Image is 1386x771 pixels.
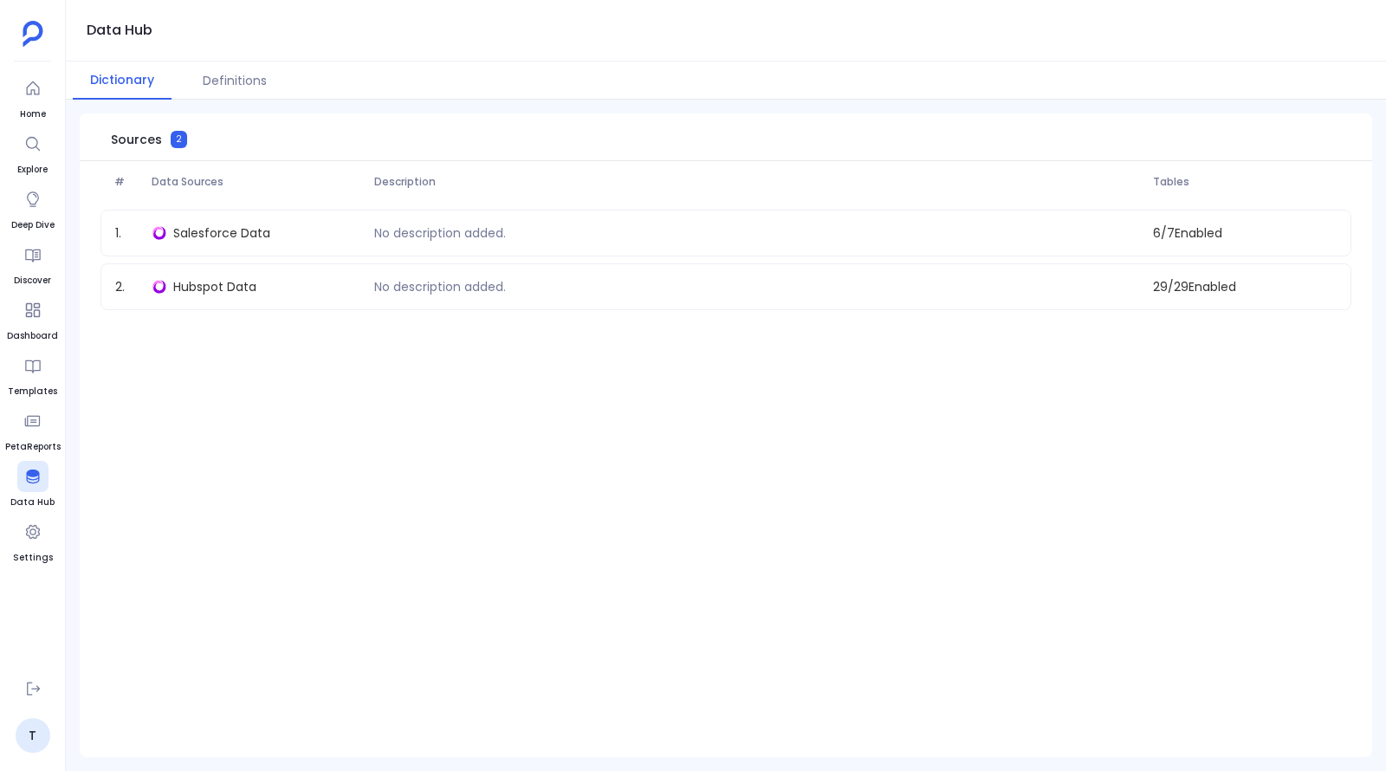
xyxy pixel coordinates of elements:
[87,18,152,42] h1: Data Hub
[5,440,61,454] span: PetaReports
[17,163,49,177] span: Explore
[10,461,55,509] a: Data Hub
[13,551,53,565] span: Settings
[8,350,57,398] a: Templates
[14,274,51,288] span: Discover
[11,218,55,232] span: Deep Dive
[107,175,145,189] span: #
[173,224,270,242] span: Salesforce Data
[17,73,49,121] a: Home
[367,175,1147,189] span: Description
[13,516,53,565] a: Settings
[16,718,50,753] a: T
[8,385,57,398] span: Templates
[17,107,49,121] span: Home
[1146,224,1344,243] span: 6 / 7 Enabled
[145,175,367,189] span: Data Sources
[185,62,284,100] button: Definitions
[10,496,55,509] span: Data Hub
[1146,278,1344,296] span: 29 / 29 Enabled
[111,131,162,148] span: Sources
[108,278,146,296] span: 2 .
[171,131,187,148] span: 2
[5,405,61,454] a: PetaReports
[7,295,58,343] a: Dashboard
[367,224,513,243] p: No description added.
[14,239,51,288] a: Discover
[11,184,55,232] a: Deep Dive
[108,224,146,243] span: 1 .
[23,21,43,47] img: petavue logo
[17,128,49,177] a: Explore
[73,62,172,100] button: Dictionary
[1146,175,1344,189] span: Tables
[173,278,256,295] span: Hubspot Data
[7,329,58,343] span: Dashboard
[367,278,513,296] p: No description added.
